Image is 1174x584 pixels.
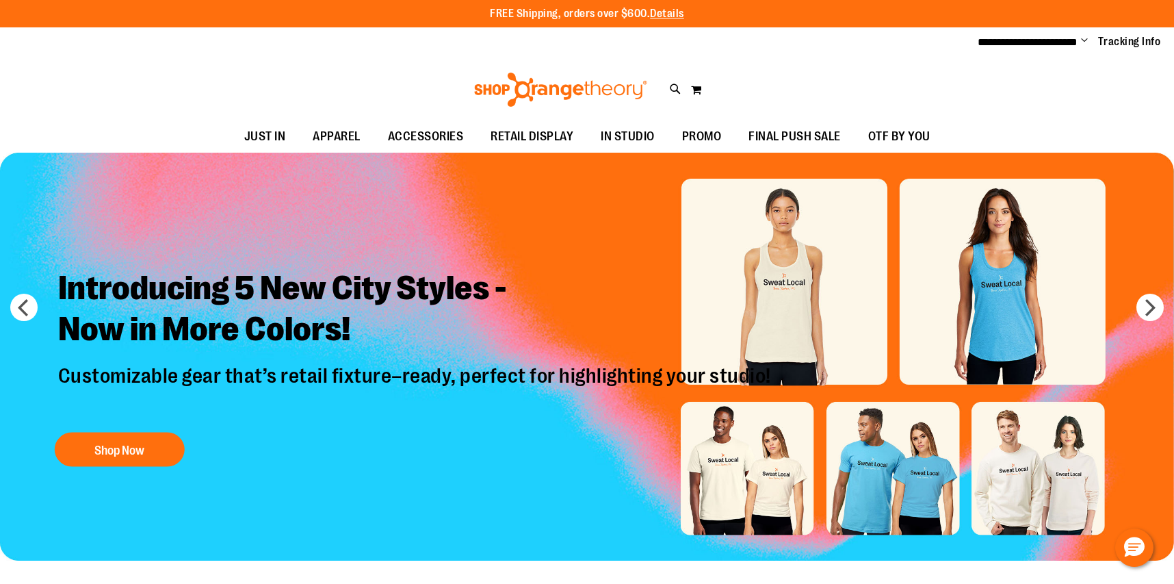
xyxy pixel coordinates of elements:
h2: Introducing 5 New City Styles - Now in More Colors! [48,257,785,363]
span: RETAIL DISPLAY [491,121,573,152]
a: ACCESSORIES [374,121,478,153]
span: ACCESSORIES [388,121,464,152]
a: IN STUDIO [587,121,668,153]
span: JUST IN [244,121,286,152]
button: Shop Now [55,432,185,466]
p: FREE Shipping, orders over $600. [490,6,684,22]
a: FINAL PUSH SALE [735,121,855,153]
span: APPAREL [313,121,361,152]
a: RETAIL DISPLAY [477,121,587,153]
span: FINAL PUSH SALE [748,121,841,152]
span: OTF BY YOU [868,121,930,152]
a: Introducing 5 New City Styles -Now in More Colors! Customizable gear that’s retail fixture–ready,... [48,257,785,473]
a: PROMO [668,121,735,153]
a: JUST IN [231,121,300,153]
img: Shop Orangetheory [472,73,649,107]
button: Hello, have a question? Let’s chat. [1115,529,1153,567]
a: Tracking Info [1098,34,1161,49]
p: Customizable gear that’s retail fixture–ready, perfect for highlighting your studio! [48,363,785,418]
span: PROMO [682,121,722,152]
a: Details [650,8,684,20]
a: APPAREL [299,121,374,153]
button: prev [10,294,38,321]
button: Account menu [1081,35,1088,49]
a: OTF BY YOU [855,121,944,153]
span: IN STUDIO [601,121,655,152]
button: next [1136,294,1164,321]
